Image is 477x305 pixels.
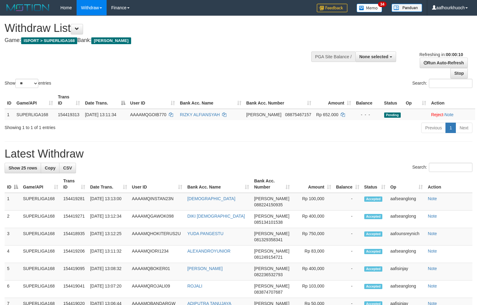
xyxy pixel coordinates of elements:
[364,249,383,254] span: Accepted
[5,193,21,211] td: 1
[21,263,61,280] td: SUPERLIGA168
[254,237,282,242] span: Copy 081329358341 to clipboard
[354,91,382,109] th: Balance
[292,246,333,263] td: Rp 83,000
[187,214,245,219] a: DIKI [DEMOGRAPHIC_DATA]
[254,255,282,260] span: Copy 081249154721 to clipboard
[428,284,437,288] a: Note
[378,2,386,7] span: 34
[420,58,468,68] a: Run Auto-Refresh
[5,175,21,193] th: ID: activate to sort column descending
[130,263,185,280] td: AAAAMQBOKER01
[254,272,282,277] span: Copy 082236532793 to clipboard
[382,91,403,109] th: Status
[187,249,230,254] a: ALEXANDROYUNIOR
[421,123,446,133] a: Previous
[21,211,61,228] td: SUPERLIGA168
[5,280,21,298] td: 6
[254,202,282,207] span: Copy 088224150935 to clipboard
[88,246,129,263] td: [DATE] 13:11:32
[450,68,468,78] a: Stop
[130,175,185,193] th: User ID: activate to sort column ascending
[445,123,456,133] a: 1
[246,112,282,117] span: [PERSON_NAME]
[5,228,21,246] td: 3
[55,91,82,109] th: Trans ID: activate to sort column ascending
[5,37,312,44] h4: Game: Bank:
[177,91,244,109] th: Bank Acc. Name: activate to sort column ascending
[357,4,382,12] img: Button%20Memo.svg
[61,280,88,298] td: 154419041
[130,193,185,211] td: AAAAMQINSTAN23N
[428,214,437,219] a: Note
[334,175,362,193] th: Balance: activate to sort column ascending
[254,266,289,271] span: [PERSON_NAME]
[364,231,383,237] span: Accepted
[5,163,41,173] a: Show 25 rows
[21,37,77,44] span: ISPORT > SUPERLIGA168
[428,249,437,254] a: Note
[130,246,185,263] td: AAAAMQIORI1234
[254,214,289,219] span: [PERSON_NAME]
[21,228,61,246] td: SUPERLIGA168
[5,79,51,88] label: Show entries
[5,122,194,131] div: Showing 1 to 1 of 1 entries
[445,112,454,117] a: Note
[254,231,289,236] span: [PERSON_NAME]
[45,166,55,170] span: Copy
[388,193,425,211] td: aafseanglong
[14,109,55,120] td: SUPERLIGA168
[21,175,61,193] th: Game/API: activate to sort column ascending
[364,266,383,272] span: Accepted
[252,175,292,193] th: Bank Acc. Number: activate to sort column ascending
[91,37,131,44] span: [PERSON_NAME]
[61,246,88,263] td: 154419206
[41,163,59,173] a: Copy
[428,266,437,271] a: Note
[412,79,472,88] label: Search:
[5,3,51,12] img: MOTION_logo.png
[5,246,21,263] td: 4
[58,112,79,117] span: 154419313
[292,280,333,298] td: Rp 103,000
[388,263,425,280] td: aafisinjay
[88,193,129,211] td: [DATE] 13:13:00
[59,163,76,173] a: CSV
[61,193,88,211] td: 154419281
[88,263,129,280] td: [DATE] 13:08:32
[316,112,338,117] span: Rp 652.000
[130,280,185,298] td: AAAAMQROJALI09
[428,231,437,236] a: Note
[254,220,282,225] span: Copy 085134101538 to clipboard
[285,112,311,117] span: Copy 08875467157 to clipboard
[364,214,383,219] span: Accepted
[21,246,61,263] td: SUPERLIGA168
[5,91,14,109] th: ID
[254,290,282,295] span: Copy 083874707687 to clipboard
[61,211,88,228] td: 154419271
[388,280,425,298] td: aafseanglong
[317,4,347,12] img: Feedback.jpg
[63,166,72,170] span: CSV
[187,231,223,236] a: YUDA PANGESTU
[425,175,472,193] th: Action
[128,91,177,109] th: User ID: activate to sort column ascending
[14,91,55,109] th: Game/API: activate to sort column ascending
[130,228,185,246] td: AAAAMQHOKITERUS2U
[61,228,88,246] td: 154418935
[5,263,21,280] td: 5
[334,228,362,246] td: -
[429,109,475,120] td: ·
[88,280,129,298] td: [DATE] 13:07:20
[412,163,472,172] label: Search:
[82,91,127,109] th: Date Trans.: activate to sort column descending
[292,175,333,193] th: Amount: activate to sort column ascending
[392,4,422,12] img: panduan.png
[5,148,472,160] h1: Latest Withdraw
[456,123,472,133] a: Next
[334,280,362,298] td: -
[187,266,222,271] a: [PERSON_NAME]
[15,79,38,88] select: Showentries
[292,211,333,228] td: Rp 400,000
[428,196,437,201] a: Note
